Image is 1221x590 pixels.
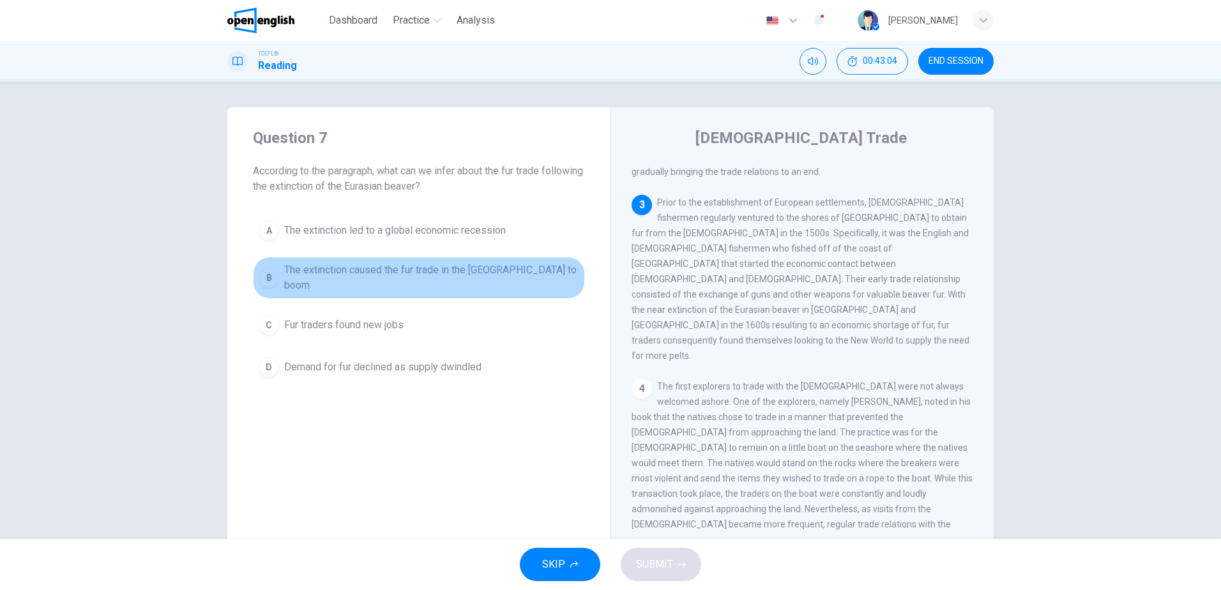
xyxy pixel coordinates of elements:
a: OpenEnglish logo [227,8,324,33]
button: Dashboard [324,9,383,32]
span: The extinction led to a global economic recession [284,223,506,238]
div: 4 [632,379,652,399]
div: Mute [800,48,826,75]
span: TOEFL® [258,49,278,58]
div: Hide [837,48,908,75]
img: Profile picture [858,10,878,31]
button: DDemand for fur declined as supply dwindled [253,351,585,383]
button: SKIP [520,548,600,581]
span: Prior to the establishment of European settlements, [DEMOGRAPHIC_DATA] fishermen regularly ventur... [632,197,969,361]
img: OpenEnglish logo [227,8,294,33]
span: According to the paragraph, what can we infer about the fur trade following the extinction of the... [253,163,585,194]
div: B [259,268,279,288]
button: AThe extinction led to a global economic recession [253,215,585,246]
div: D [259,357,279,377]
h4: Question 7 [253,128,585,148]
button: BThe extinction caused the fur trade in the [GEOGRAPHIC_DATA] to boom [253,257,585,299]
span: The extinction caused the fur trade in the [GEOGRAPHIC_DATA] to boom [284,262,579,293]
h4: [DEMOGRAPHIC_DATA] Trade [695,128,907,148]
span: The first explorers to trade with the [DEMOGRAPHIC_DATA] were not always welcomed ashore. One of ... [632,381,973,560]
img: en [764,16,780,26]
span: Dashboard [329,13,377,28]
button: END SESSION [918,48,994,75]
div: C [259,315,279,335]
span: END SESSION [929,56,983,66]
span: Demand for fur declined as supply dwindled [284,359,482,375]
button: CFur traders found new jobs [253,309,585,341]
button: Practice [388,9,446,32]
span: Fur traders found new jobs [284,317,404,333]
button: 00:43:04 [837,48,908,75]
span: 00:43:04 [863,56,897,66]
div: 3 [632,195,652,215]
h1: Reading [258,58,297,73]
div: [PERSON_NAME] [888,13,958,28]
span: Practice [393,13,430,28]
span: Analysis [457,13,495,28]
span: SKIP [542,556,565,573]
div: A [259,220,279,241]
button: Analysis [451,9,500,32]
